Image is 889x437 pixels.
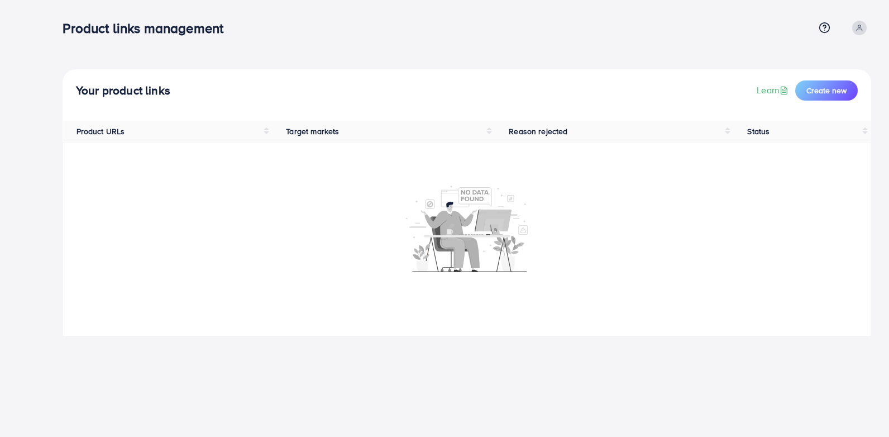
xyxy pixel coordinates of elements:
button: Create new [795,80,858,101]
span: Product URLs [77,126,125,137]
img: No account [406,184,528,272]
h3: Product links management [63,20,232,36]
h4: Your product links [76,84,170,98]
span: Reason rejected [509,126,567,137]
span: Create new [806,85,847,96]
a: Learn [757,84,791,97]
span: Target markets [286,126,339,137]
span: Status [747,126,769,137]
